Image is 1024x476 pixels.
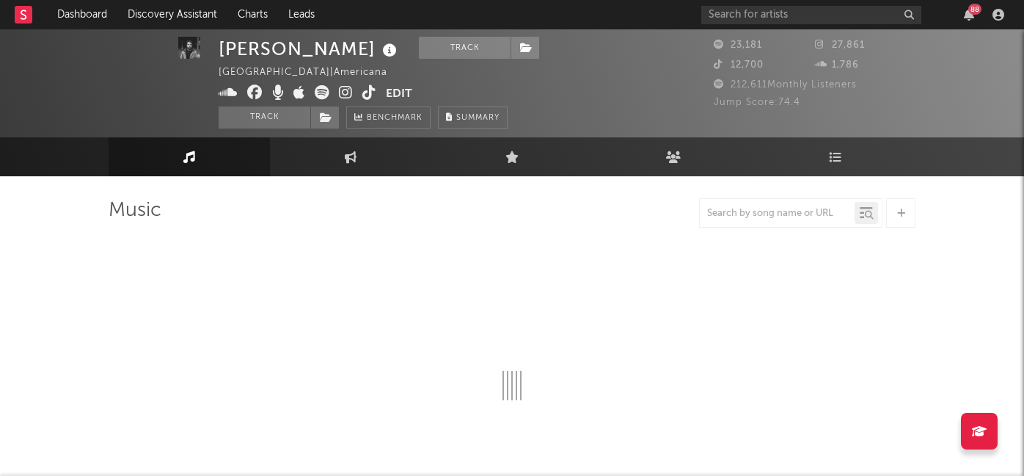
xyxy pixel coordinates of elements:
input: Search for artists [701,6,921,24]
div: [GEOGRAPHIC_DATA] | Americana [219,64,404,82]
a: Benchmark [346,107,431,129]
span: 27,861 [815,40,865,50]
button: Track [219,107,310,129]
span: 1,786 [815,60,859,70]
button: Track [419,37,511,59]
input: Search by song name or URL [700,208,855,220]
div: 88 [968,4,981,15]
span: 12,700 [714,60,764,70]
button: Summary [438,107,508,129]
span: Summary [456,114,500,122]
span: 23,181 [714,40,762,50]
span: 212,611 Monthly Listeners [714,80,857,90]
span: Benchmark [367,109,423,127]
span: Jump Score: 74.4 [714,98,800,107]
button: 88 [964,9,974,21]
div: [PERSON_NAME] [219,37,401,61]
button: Edit [386,85,412,104]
